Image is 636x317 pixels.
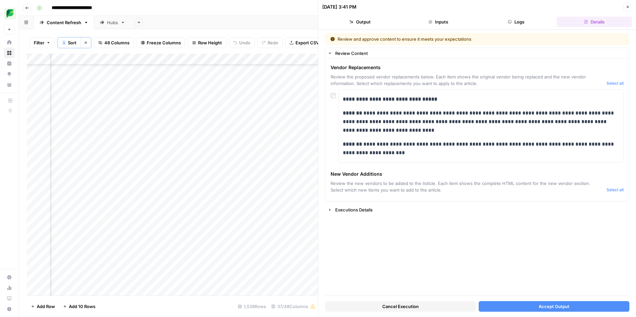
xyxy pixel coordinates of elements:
[147,39,181,46] span: Freeze Columns
[59,301,99,312] button: Add 10 Rows
[188,37,226,48] button: Row Height
[325,204,629,215] button: Executions Details
[4,37,15,48] a: Home
[325,48,629,59] button: Review Content
[268,39,278,46] span: Redo
[34,39,44,46] span: Filter
[4,304,15,314] button: Help + Support
[4,293,15,304] a: Learning Hub
[331,73,604,87] span: Review the proposed vendor replacements below. Each item shows the original vendor being replaced...
[229,37,255,48] button: Undo
[330,36,548,42] div: Review and approve content to ensure it meets your expectations
[285,37,323,48] button: Export CSV
[331,171,604,177] span: New Vendor Additions
[479,17,554,27] button: Logs
[607,187,624,193] button: Select all
[34,16,94,29] a: Content Refresh
[63,40,65,45] span: 1
[4,5,15,22] button: Workspace: SproutSocial
[4,48,15,58] a: Browse
[4,58,15,69] a: Insights
[335,50,625,57] div: Review Content
[556,17,632,27] button: Details
[331,64,604,71] span: Vendor Replacements
[4,283,15,293] a: Usage
[136,37,185,48] button: Freeze Columns
[4,272,15,283] a: Settings
[322,17,398,27] button: Output
[235,301,269,312] div: 1,539 Rows
[325,59,629,201] div: Review Content
[47,19,81,26] div: Content Refresh
[104,39,130,46] span: 48 Columns
[198,39,222,46] span: Row Height
[239,39,250,46] span: Undo
[27,301,59,312] button: Add Row
[335,206,625,213] div: Executions Details
[269,301,318,312] div: 37/48 Columns
[400,17,476,27] button: Inputs
[295,39,319,46] span: Export CSV
[331,180,604,193] span: Review the new vendors to be added to the listicle. Each item shows the complete HTML content for...
[4,8,16,20] img: SproutSocial Logo
[4,79,15,90] a: Your Data
[69,303,95,310] span: Add 10 Rows
[257,37,283,48] button: Redo
[107,19,118,26] div: Hubs
[4,69,15,79] a: Opportunities
[68,39,77,46] span: Sort
[62,40,66,45] div: 1
[58,37,80,48] button: 1Sort
[29,37,55,48] button: Filter
[322,4,356,10] div: [DATE] 3:41 PM
[479,301,630,312] button: Accept Output
[325,301,476,312] button: Cancel Execution
[94,16,131,29] a: Hubs
[539,303,569,310] span: Accept Output
[607,80,624,87] button: Select all
[382,303,419,310] span: Cancel Execution
[94,37,134,48] button: 48 Columns
[37,303,55,310] span: Add Row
